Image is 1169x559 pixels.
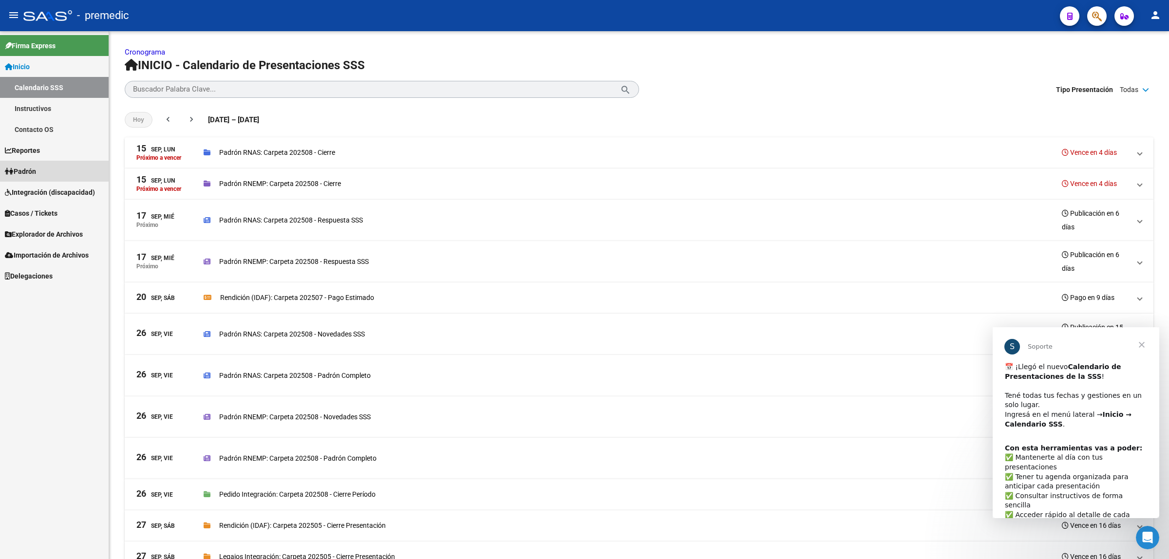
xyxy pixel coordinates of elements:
[136,329,146,337] span: 26
[136,211,174,222] div: Sep, Mié
[5,229,83,240] span: Explorador de Archivos
[5,187,95,198] span: Integración (discapacidad)
[125,241,1153,282] mat-expansion-panel-header: 17Sep, MiéPróximoPadrón RNEMP: Carpeta 202508 - Respuesta SSSPublicación en 6 días
[220,292,374,303] p: Rendición (IDAF): Carpeta 202507 - Pago Estimado
[5,250,89,261] span: Importación de Archivos
[136,370,173,380] div: Sep, Vie
[136,144,175,154] div: Sep, Lun
[136,253,174,263] div: Sep, Mié
[136,253,146,261] span: 17
[125,168,1153,200] mat-expansion-panel-header: 15Sep, LunPróximo a vencerPadrón RNEMP: Carpeta 202508 - CierreVence en 4 días
[125,282,1153,314] mat-expansion-panel-header: 20Sep, SábRendición (IDAF): Carpeta 202507 - Pago EstimadoPago en 9 días
[125,479,1153,510] mat-expansion-panel-header: 26Sep, ViePedido Integración: Carpeta 202508 - Cierre PeríodoVence en 15 días
[125,355,1153,396] mat-expansion-panel-header: 26Sep, ViePadrón RNAS: Carpeta 202508 - Padrón CompletoPublicación en 15 días
[1150,9,1161,21] mat-icon: person
[136,489,173,500] div: Sep, Vie
[1120,84,1138,95] span: Todas
[125,58,365,72] span: INICIO - Calendario de Presentaciones SSS
[136,293,146,301] span: 20
[136,411,173,422] div: Sep, Vie
[187,114,196,124] mat-icon: chevron_right
[8,9,19,21] mat-icon: menu
[620,83,631,95] mat-icon: search
[77,5,129,26] span: - premedic
[136,453,173,463] div: Sep, Vie
[1062,291,1114,304] h3: Pago en 9 días
[5,61,30,72] span: Inicio
[136,263,158,270] p: Próximo
[163,114,173,124] mat-icon: chevron_left
[136,211,146,220] span: 17
[125,48,165,56] a: Cronograma
[12,116,154,231] div: ​✅ Mantenerte al día con tus presentaciones ✅ Tener tu agenda organizada para anticipar cada pres...
[219,411,371,422] p: Padrón RNEMP: Carpeta 202508 - Novedades SSS
[136,453,146,462] span: 26
[1062,206,1130,234] h3: Publicación en 6 días
[136,370,146,379] span: 26
[1062,248,1130,275] h3: Publicación en 6 días
[125,438,1153,479] mat-expansion-panel-header: 26Sep, ViePadrón RNEMP: Carpeta 202508 - Padrón CompletoPublicación en 15 días
[136,144,146,153] span: 15
[136,489,146,498] span: 26
[136,411,146,420] span: 26
[125,200,1153,241] mat-expansion-panel-header: 17Sep, MiéPróximoPadrón RNAS: Carpeta 202508 - Respuesta SSSPublicación en 6 días
[125,314,1153,355] mat-expansion-panel-header: 26Sep, ViePadrón RNAS: Carpeta 202508 - Novedades SSSPublicación en 15 días
[5,40,56,51] span: Firma Express
[993,327,1159,518] iframe: Intercom live chat mensaje
[125,137,1153,168] mat-expansion-panel-header: 15Sep, LunPróximo a vencerPadrón RNAS: Carpeta 202508 - CierreVence en 4 días
[136,222,158,228] p: Próximo
[5,271,53,281] span: Delegaciones
[1062,146,1117,159] h3: Vence en 4 días
[219,520,386,531] p: Rendición (IDAF): Carpeta 202505 - Cierre Presentación
[1062,519,1121,532] h3: Vence en 16 días
[136,293,175,303] div: Sep, Sáb
[1056,84,1113,95] span: Tipo Presentación
[208,114,259,125] span: [DATE] – [DATE]
[1062,177,1117,190] h3: Vence en 4 días
[1136,526,1159,549] iframe: Intercom live chat
[12,117,150,125] b: Con esta herramientas vas a poder:
[219,215,363,225] p: Padrón RNAS: Carpeta 202508 - Respuesta SSS
[125,396,1153,438] mat-expansion-panel-header: 26Sep, ViePadrón RNEMP: Carpeta 202508 - Novedades SSSPublicación en 15 días
[125,510,1153,541] mat-expansion-panel-header: 27Sep, SábRendición (IDAF): Carpeta 202505 - Cierre PresentaciónVence en 16 días
[136,329,173,339] div: Sep, Vie
[136,186,181,192] p: Próximo a vencer
[219,489,376,500] p: Pedido Integración: Carpeta 202508 - Cierre Período
[219,178,341,189] p: Padrón RNEMP: Carpeta 202508 - Cierre
[5,145,40,156] span: Reportes
[219,370,371,381] p: Padrón RNAS: Carpeta 202508 - Padrón Completo
[219,453,377,464] p: Padrón RNEMP: Carpeta 202508 - Padrón Completo
[219,147,335,158] p: Padrón RNAS: Carpeta 202508 - Cierre
[136,154,181,161] p: Próximo a vencer
[5,208,57,219] span: Casos / Tickets
[125,112,152,128] button: Hoy
[1062,320,1130,348] h3: Publicación en 15 días
[136,175,175,186] div: Sep, Lun
[136,521,146,529] span: 27
[136,175,146,184] span: 15
[219,329,365,339] p: Padrón RNAS: Carpeta 202508 - Novedades SSS
[5,166,36,177] span: Padrón
[136,521,175,531] div: Sep, Sáb
[219,256,369,267] p: Padrón RNEMP: Carpeta 202508 - Respuesta SSS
